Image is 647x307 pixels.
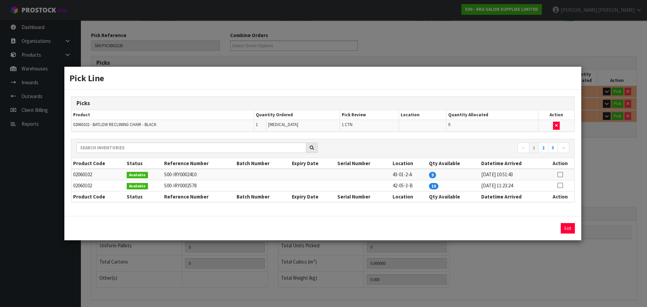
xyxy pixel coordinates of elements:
[518,143,529,153] a: ←
[538,143,548,153] a: 2
[76,143,306,153] input: Search inventories
[125,158,162,169] th: Status
[290,158,336,169] th: Expiry Date
[391,191,427,202] th: Location
[162,180,235,191] td: S00-IRY0002578
[480,191,546,202] th: Datetime Arrived
[480,180,546,191] td: [DATE] 11:23:24
[391,158,427,169] th: Location
[546,158,574,169] th: Action
[342,122,352,127] span: 1 CTN
[290,191,336,202] th: Expiry Date
[69,72,576,84] h3: Pick Line
[127,183,148,190] span: Available
[162,158,235,169] th: Reference Number
[235,158,290,169] th: Batch Number
[76,100,569,106] h3: Picks
[71,180,125,191] td: 02060102
[557,143,569,153] a: →
[340,110,399,120] th: Pick Review
[162,191,235,202] th: Reference Number
[235,191,290,202] th: Batch Number
[254,110,340,120] th: Quantity Ordered
[480,169,546,180] td: [DATE] 10:51:43
[391,169,427,180] td: 43-01-2-A
[446,110,538,120] th: Quantity Allocated
[71,169,125,180] td: 02060102
[71,158,125,169] th: Product Code
[125,191,162,202] th: Status
[429,183,438,189] span: 10
[480,158,546,169] th: Datetime Arrived
[429,172,436,178] span: 9
[162,169,235,180] td: S00-IRY0002410
[256,122,258,127] span: 1
[427,158,480,169] th: Qty Available
[448,122,450,127] span: 0
[538,110,574,120] th: Action
[71,191,125,202] th: Product Code
[561,223,575,234] button: Exit
[427,191,480,202] th: Qty Available
[328,143,569,154] nav: Page navigation
[391,180,427,191] td: 42-05-3-B
[548,143,558,153] a: 3
[71,110,254,120] th: Product
[127,172,148,179] span: Available
[73,122,156,127] span: 02060102 - BATLOW RECLINING CHAIR - BLACK
[546,191,574,202] th: Action
[529,143,539,153] a: 1
[336,191,391,202] th: Serial Number
[399,110,446,120] th: Location
[336,158,391,169] th: Serial Number
[268,122,298,127] span: [MEDICAL_DATA]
